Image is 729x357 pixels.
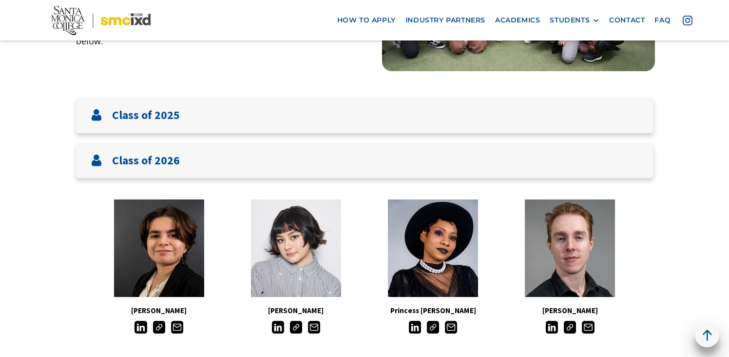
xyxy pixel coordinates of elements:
img: Santa Monica College - SMC IxD logo [51,6,151,35]
h3: Class of 2026 [112,154,180,168]
a: back to top [695,323,719,347]
img: Link icon [564,321,576,333]
a: how to apply [332,11,401,29]
div: STUDENTS [550,16,599,24]
img: User icon [91,155,102,166]
img: Link icon [153,321,165,333]
img: Email icon [171,321,183,333]
a: industry partners [401,11,490,29]
img: LinkedIn icon [272,321,284,333]
h5: [PERSON_NAME] [228,304,364,317]
h3: Class of 2025 [112,108,180,122]
img: User icon [91,109,102,121]
img: Link icon [290,321,302,333]
img: Email icon [308,321,320,333]
img: Link icon [427,321,439,333]
img: LinkedIn icon [134,321,147,333]
div: STUDENTS [550,16,590,24]
a: contact [604,11,650,29]
h5: [PERSON_NAME] [91,304,228,317]
img: LinkedIn icon [546,321,558,333]
a: Academics [490,11,545,29]
h5: Princess [PERSON_NAME] [364,304,501,317]
img: icon - instagram [683,16,692,25]
img: LinkedIn icon [409,321,421,333]
img: Email icon [445,321,457,333]
img: Email icon [582,321,594,333]
h5: [PERSON_NAME] [501,304,638,317]
a: faq [650,11,675,29]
